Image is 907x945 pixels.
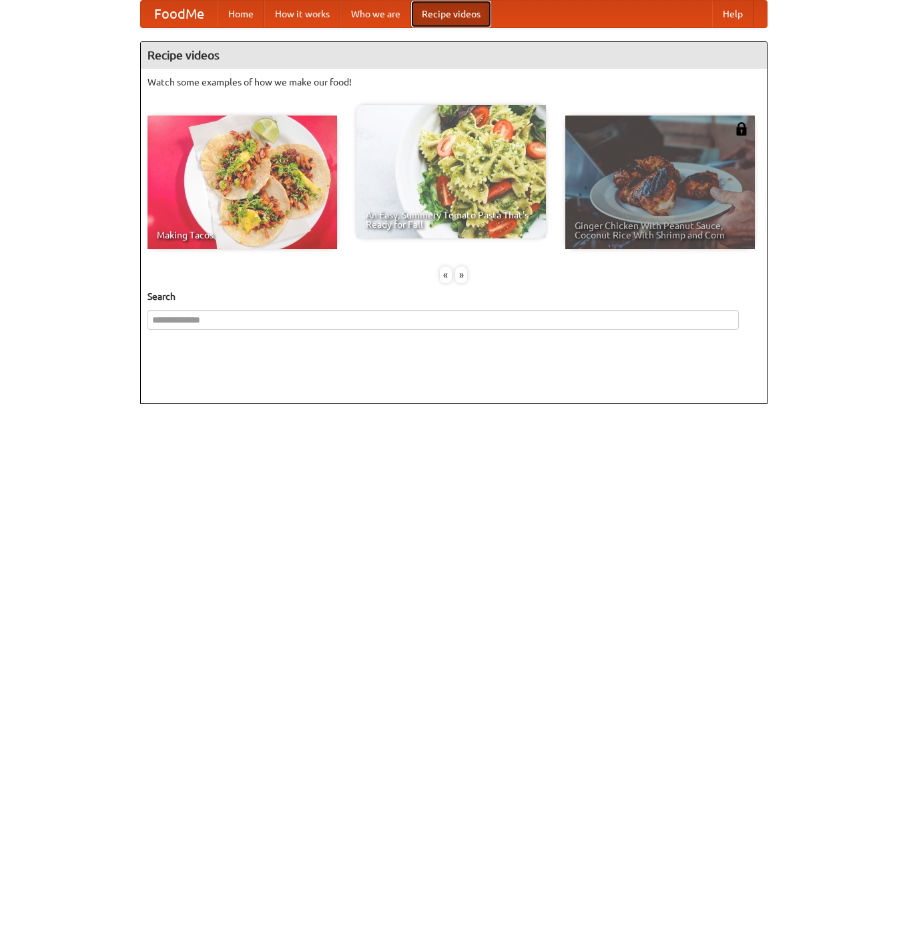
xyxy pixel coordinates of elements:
a: FoodMe [141,1,218,27]
a: How it works [264,1,340,27]
span: Making Tacos [157,230,328,240]
a: Making Tacos [147,116,337,249]
a: Help [712,1,753,27]
a: Home [218,1,264,27]
div: « [440,266,452,283]
p: Watch some examples of how we make our food! [147,75,760,89]
img: 483408.png [735,122,748,136]
a: Recipe videos [411,1,491,27]
a: Who we are [340,1,411,27]
span: An Easy, Summery Tomato Pasta That's Ready for Fall [366,210,537,229]
a: An Easy, Summery Tomato Pasta That's Ready for Fall [356,105,546,238]
h5: Search [147,290,760,303]
div: » [455,266,467,283]
h4: Recipe videos [141,42,767,69]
